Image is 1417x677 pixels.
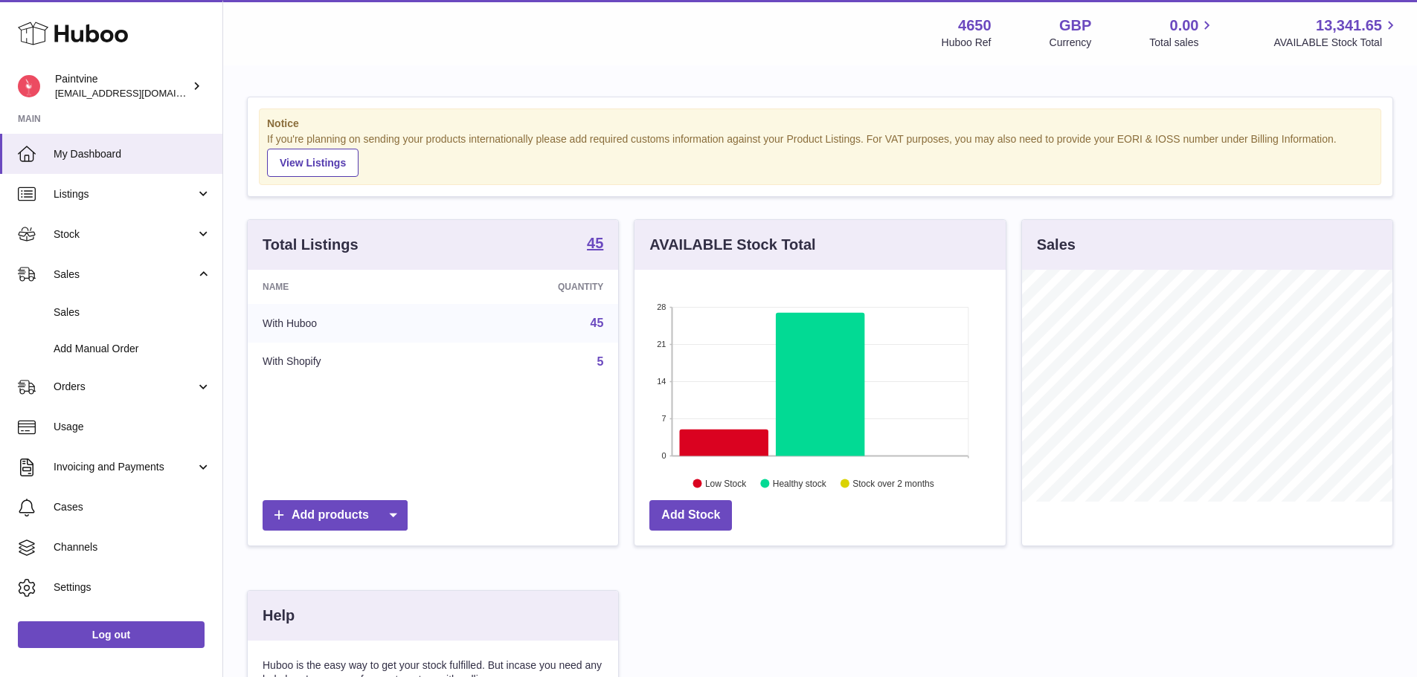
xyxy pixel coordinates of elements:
[1149,36,1215,50] span: Total sales
[54,227,196,242] span: Stock
[1273,16,1399,50] a: 13,341.65 AVAILABLE Stock Total
[587,236,603,250] strong: 45
[54,305,211,320] span: Sales
[54,420,211,434] span: Usage
[267,117,1373,131] strong: Notice
[1170,16,1199,36] span: 0.00
[248,304,448,343] td: With Huboo
[248,270,448,304] th: Name
[649,500,732,531] a: Add Stock
[263,606,295,626] h3: Help
[448,270,619,304] th: Quantity
[597,355,603,368] a: 5
[649,235,815,255] h3: AVAILABLE Stock Total
[658,377,666,386] text: 14
[54,342,211,356] span: Add Manual Order
[958,16,992,36] strong: 4650
[54,580,211,595] span: Settings
[248,343,448,381] td: With Shopify
[54,380,196,394] span: Orders
[263,500,408,531] a: Add products
[55,87,219,99] span: [EMAIL_ADDRESS][DOMAIN_NAME]
[662,451,666,460] text: 0
[705,478,747,488] text: Low Stock
[591,317,604,329] a: 45
[18,75,40,97] img: euan@paintvine.co.uk
[1273,36,1399,50] span: AVAILABLE Stock Total
[54,460,196,474] span: Invoicing and Payments
[658,340,666,349] text: 21
[1050,36,1092,50] div: Currency
[263,235,359,255] h3: Total Listings
[54,500,211,514] span: Cases
[1037,235,1076,255] h3: Sales
[658,302,666,311] text: 28
[1149,16,1215,50] a: 0.00 Total sales
[55,72,189,100] div: Paintvine
[54,540,211,554] span: Channels
[853,478,934,488] text: Stock over 2 months
[267,149,359,177] a: View Listings
[587,236,603,253] a: 45
[267,132,1373,177] div: If you're planning on sending your products internationally please add required customs informati...
[1316,16,1382,36] span: 13,341.65
[773,478,827,488] text: Healthy stock
[18,621,205,648] a: Log out
[1059,16,1091,36] strong: GBP
[54,147,211,161] span: My Dashboard
[54,187,196,201] span: Listings
[662,414,666,423] text: 7
[54,268,196,282] span: Sales
[942,36,992,50] div: Huboo Ref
